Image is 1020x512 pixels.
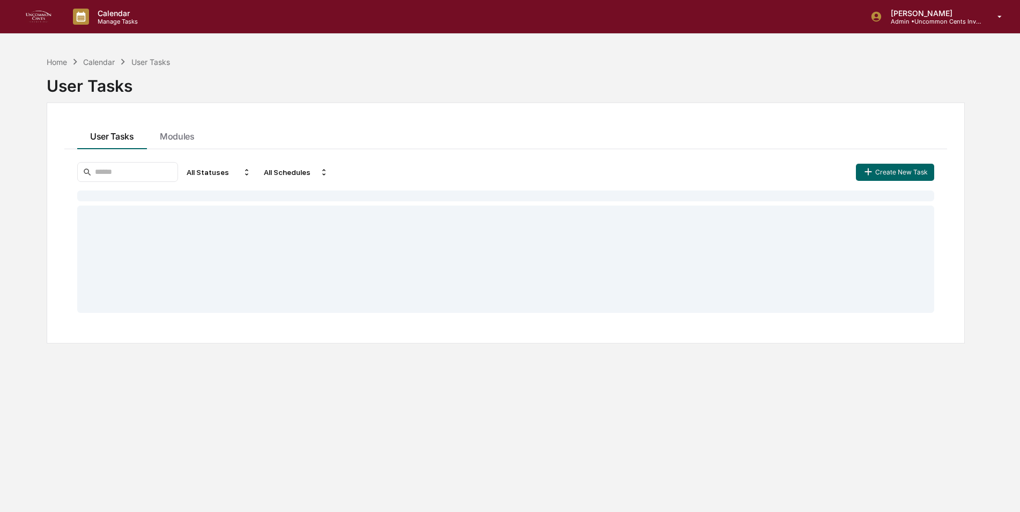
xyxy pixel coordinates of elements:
[182,164,255,181] div: All Statuses
[260,164,332,181] div: All Schedules
[89,9,143,18] p: Calendar
[147,120,208,149] button: Modules
[131,57,170,67] div: User Tasks
[83,57,115,67] div: Calendar
[77,120,147,149] button: User Tasks
[856,164,934,181] button: Create New Task
[882,9,982,18] p: [PERSON_NAME]
[47,57,67,67] div: Home
[47,68,965,96] div: User Tasks
[89,18,143,25] p: Manage Tasks
[882,18,982,25] p: Admin • Uncommon Cents Investing
[26,10,51,23] img: logo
